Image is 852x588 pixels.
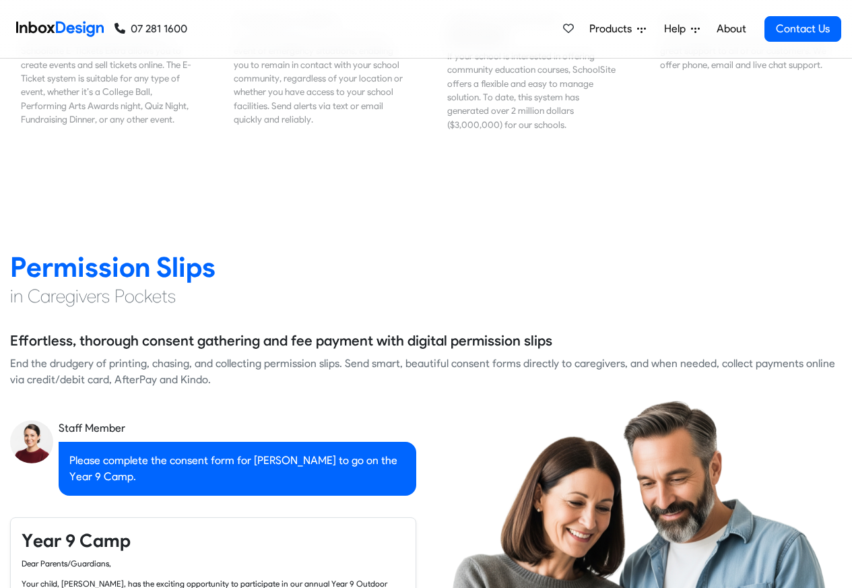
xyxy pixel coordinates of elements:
[234,30,405,127] div: SchoolSite supports your school in the event of emergency situations, enabling you to remain in c...
[10,284,842,308] h4: in Caregivers Pockets
[21,30,192,127] div: For all your event ticketing needs, our SchoolSite E-Tickets Extra allows you to create events an...
[584,15,651,42] a: Products
[659,15,705,42] a: Help
[664,21,691,37] span: Help
[764,16,841,42] a: Contact Us
[589,21,637,37] span: Products
[59,442,416,496] div: Please complete the consent form for [PERSON_NAME] to go on the Year 9 Camp.
[114,21,187,37] a: 07 281 1600
[447,49,618,131] div: If your school is interested in offering community education courses, SchoolSite offers a flexibl...
[22,529,405,553] h4: Year 9 Camp
[713,15,750,42] a: About
[10,356,842,388] div: End the drudgery of printing, chasing, and collecting permission slips. Send smart, beautiful con...
[10,420,53,463] img: staff_avatar.png
[10,250,842,284] h2: Permission Slips
[10,331,552,351] h5: Effortless, thorough consent gathering and fee payment with digital permission slips
[59,420,416,436] div: Staff Member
